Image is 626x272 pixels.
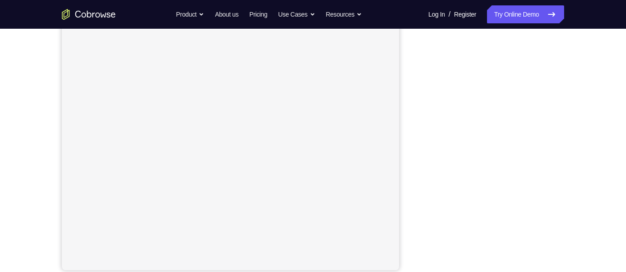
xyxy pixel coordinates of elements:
[326,5,362,23] button: Resources
[428,5,445,23] a: Log In
[454,5,476,23] a: Register
[62,9,116,20] a: Go to the home page
[176,5,204,23] button: Product
[278,5,315,23] button: Use Cases
[487,5,564,23] a: Try Online Demo
[215,5,238,23] a: About us
[448,9,450,20] span: /
[249,5,267,23] a: Pricing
